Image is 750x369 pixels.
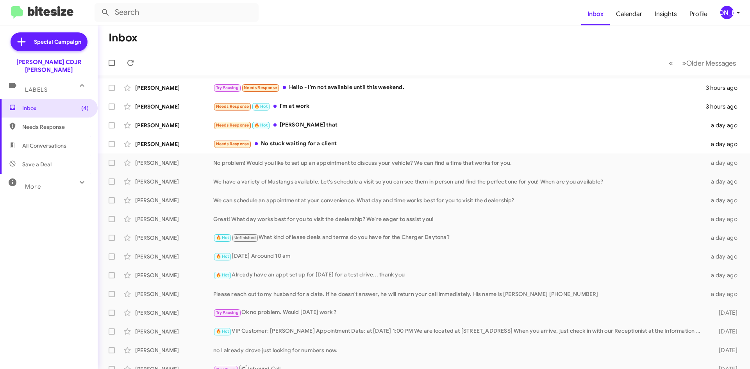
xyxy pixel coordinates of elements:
div: [DATE] [706,346,744,354]
span: Unfinished [234,235,256,240]
span: 🔥 Hot [216,329,229,334]
span: Needs Response [22,123,89,131]
h1: Inbox [109,32,137,44]
a: Insights [648,3,683,25]
div: [PERSON_NAME] [135,253,213,260]
span: « [669,58,673,68]
div: [PERSON_NAME] [135,271,213,279]
div: [PERSON_NAME] [135,103,213,111]
div: a day ago [706,121,744,129]
div: 3 hours ago [706,84,744,92]
span: Save a Deal [22,160,52,168]
span: Try Pausing [216,85,239,90]
div: a day ago [706,140,744,148]
div: a day ago [706,178,744,185]
span: Needs Response [216,141,249,146]
div: a day ago [706,271,744,279]
span: Labels [25,86,48,93]
span: 🔥 Hot [254,104,268,109]
div: [PERSON_NAME] [135,178,213,185]
a: Inbox [581,3,610,25]
div: [PERSON_NAME] [135,84,213,92]
span: Needs Response [216,104,249,109]
div: [PERSON_NAME] [135,140,213,148]
div: [PERSON_NAME] [135,346,213,354]
div: [DATE] [706,309,744,317]
div: [PERSON_NAME] [135,121,213,129]
div: a day ago [706,159,744,167]
div: I'm at work [213,102,706,111]
div: a day ago [706,290,744,298]
a: Special Campaign [11,32,87,51]
div: No problem! Would you like to set up an appointment to discuss your vehicle? We can find a time t... [213,159,706,167]
div: No stuck waiting for a client [213,139,706,148]
div: Hello - I'm not available until this weekend. [213,83,706,92]
div: [DATE] [706,328,744,335]
div: Please reach out to my husband for a date. If he doesn't answer, he will return your call immedia... [213,290,706,298]
nav: Page navigation example [664,55,741,71]
div: a day ago [706,196,744,204]
span: More [25,183,41,190]
span: All Conversations [22,142,66,150]
span: Try Pausing [216,310,239,315]
div: [PERSON_NAME] [135,196,213,204]
div: 3 hours ago [706,103,744,111]
button: Next [677,55,741,71]
span: » [682,58,686,68]
span: Older Messages [686,59,736,68]
span: Inbox [22,104,89,112]
div: [PERSON_NAME] [135,159,213,167]
span: Needs Response [216,123,249,128]
a: Calendar [610,3,648,25]
div: Already have an appt set up for [DATE] for a test drive... thank you [213,271,706,280]
div: no I already drove just looking for numbers now. [213,346,706,354]
span: 🔥 Hot [254,123,268,128]
div: a day ago [706,234,744,242]
span: Needs Response [244,85,277,90]
div: Great! What day works best for you to visit the dealership? We're eager to assist you! [213,215,706,223]
span: 🔥 Hot [216,273,229,278]
div: [PERSON_NAME] [135,215,213,223]
span: 🔥 Hot [216,235,229,240]
span: 🔥 Hot [216,254,229,259]
div: We can schedule an appointment at your convenience. What day and time works best for you to visit... [213,196,706,204]
span: Special Campaign [34,38,81,46]
div: a day ago [706,253,744,260]
a: Profile [683,3,714,25]
div: Ok no problem. Would [DATE] work ? [213,308,706,317]
div: [PERSON_NAME] [135,234,213,242]
div: [PERSON_NAME] [135,309,213,317]
div: What kind of lease deals and terms do you have for the Charger Daytona? [213,233,706,242]
div: We have a variety of Mustangs available. Let's schedule a visit so you can see them in person and... [213,178,706,185]
div: [PERSON_NAME] that [213,121,706,130]
div: [PERSON_NAME] [135,290,213,298]
div: VIP Customer: [PERSON_NAME] Appointment Date: at [DATE] 1:00 PM We are located at [STREET_ADDRESS... [213,327,706,336]
span: (4) [81,104,89,112]
button: Previous [664,55,678,71]
div: [DATE] Aroound 10 am [213,252,706,261]
div: [PERSON_NAME] [135,328,213,335]
input: Search [95,3,259,22]
button: [PERSON_NAME] [714,6,741,19]
div: [PERSON_NAME] [720,6,734,19]
div: a day ago [706,215,744,223]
